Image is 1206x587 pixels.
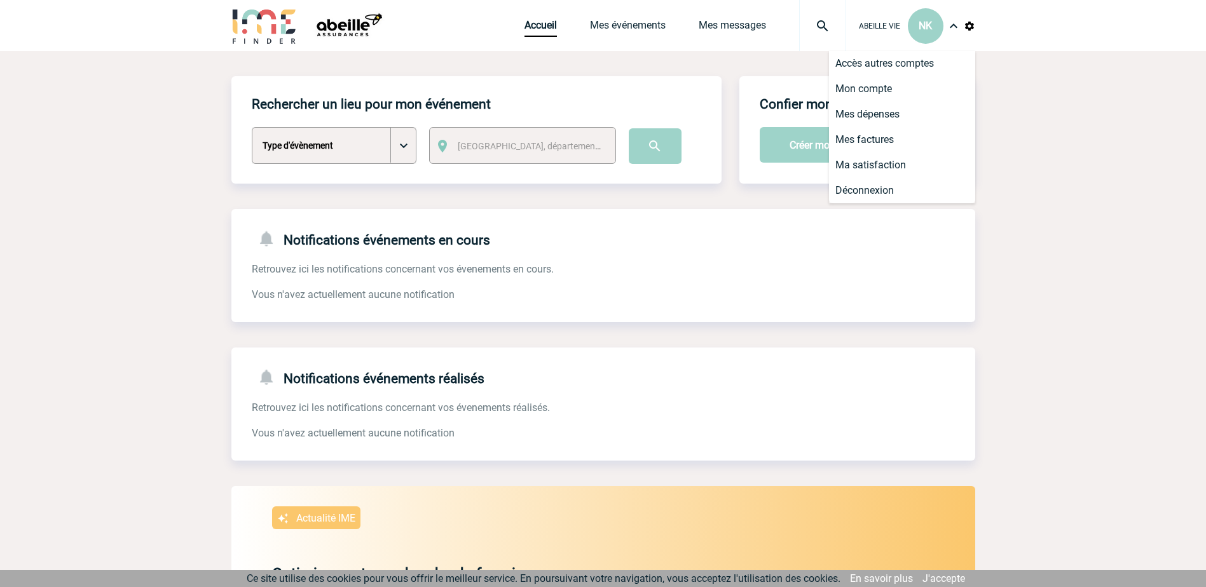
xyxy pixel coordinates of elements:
[524,19,557,37] a: Accueil
[922,572,965,584] a: J'accepte
[699,19,766,37] a: Mes messages
[252,401,550,414] span: Retrouvez ici les notifications concernant vos évenements réalisés.
[760,127,952,163] button: Créer mon cahier des charges
[829,51,975,76] a: Accès autres comptes
[252,288,455,300] span: Vous n'avez actuellement aucune notification
[257,229,284,248] img: notifications-24-px-g.png
[829,76,975,102] a: Mon compte
[257,368,284,386] img: notifications-24-px-g.png
[829,127,975,152] a: Mes factures
[829,102,975,127] a: Mes dépenses
[590,19,666,37] a: Mes événements
[829,152,975,178] a: Ma satisfaction
[629,128,682,164] input: Submit
[252,368,484,386] h4: Notifications événements réalisés
[458,141,634,151] span: [GEOGRAPHIC_DATA], département, région...
[231,8,298,44] img: IME-Finder
[252,263,554,275] span: Retrouvez ici les notifications concernant vos évenements en cours.
[760,97,901,112] h4: Confier mon événement
[859,22,900,30] span: ABEILLE VIE
[850,572,913,584] a: En savoir plus
[919,20,932,32] span: NK
[252,229,490,248] h4: Notifications événements en cours
[252,97,491,112] h4: Rechercher un lieu pour mon événement
[296,512,355,524] p: Actualité IME
[252,427,455,439] span: Vous n'avez actuellement aucune notification
[247,572,840,584] span: Ce site utilise des cookies pour vous offrir le meilleur service. En poursuivant votre navigation...
[829,178,975,203] li: Déconnexion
